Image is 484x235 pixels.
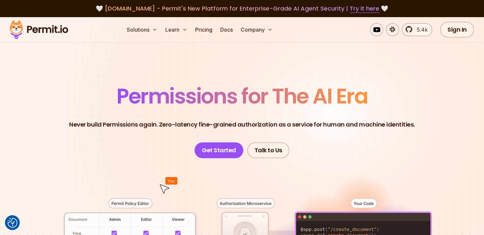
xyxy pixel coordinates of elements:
p: Never build Permissions again. Zero-latency fine-grained authorization as a service for human and... [69,120,415,129]
a: Try it here [350,4,379,13]
a: Sign In [440,22,474,38]
button: Consent Preferences [8,218,17,228]
button: Learn [163,23,190,36]
span: Permissions for The AI Era [117,81,367,111]
span: [DOMAIN_NAME] - Permit's New Platform for Enterprise-Grade AI Agent Security | [105,4,379,13]
span: 5.4k [413,26,428,34]
a: Docs [218,23,235,36]
a: Get Started [195,142,243,158]
a: 5.4k [402,23,432,36]
a: Pricing [193,23,215,36]
a: Talk to Us [247,142,289,158]
button: Solutions [124,23,160,36]
div: 🤍 🤍 [16,4,468,13]
img: Revisit consent button [8,218,17,228]
img: Permit logo [7,18,71,41]
button: Company [238,23,275,36]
